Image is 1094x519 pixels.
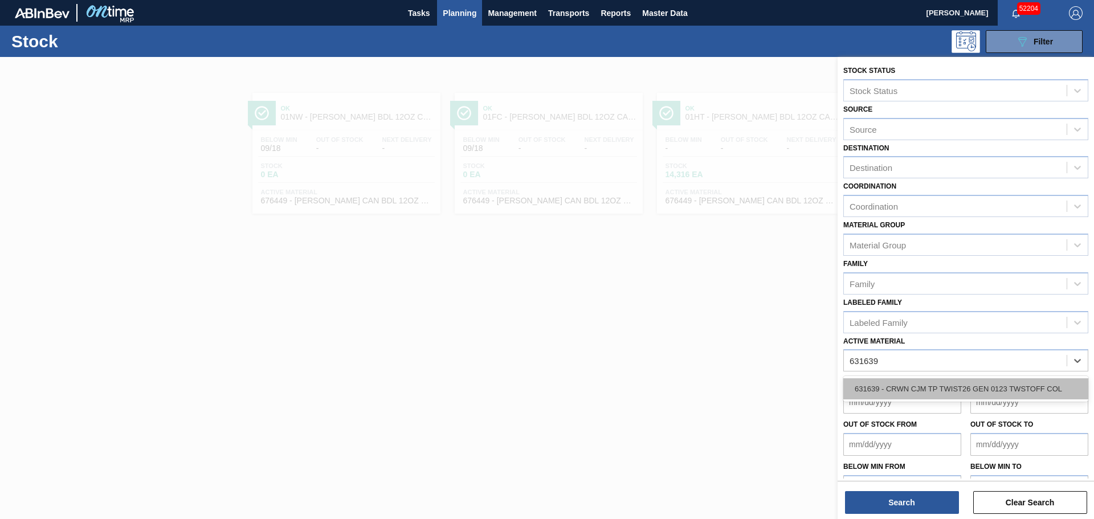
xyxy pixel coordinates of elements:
[548,6,589,20] span: Transports
[850,317,908,327] div: Labeled Family
[1069,6,1083,20] img: Logout
[970,475,1088,498] input: mm/dd/yyyy
[843,433,961,456] input: mm/dd/yyyy
[11,35,182,48] h1: Stock
[642,6,687,20] span: Master Data
[15,8,70,18] img: TNhmsLtSVTkK8tSr43FrP2fwEKptu5GPRR3wAAAABJRU5ErkJggg==
[843,67,895,75] label: Stock Status
[850,85,897,95] div: Stock Status
[998,5,1034,21] button: Notifications
[850,163,892,173] div: Destination
[970,433,1088,456] input: mm/dd/yyyy
[843,299,902,307] label: Labeled Family
[843,337,905,345] label: Active Material
[850,240,906,250] div: Material Group
[843,105,872,113] label: Source
[843,221,905,229] label: Material Group
[843,475,961,498] input: mm/dd/yyyy
[843,420,917,428] label: Out of Stock from
[952,30,980,53] div: Programming: no user selected
[443,6,476,20] span: Planning
[843,378,1088,399] div: 631639 - CRWN CJM TP TWIST26 GEN 0123 TWSTOFF COL
[850,279,875,288] div: Family
[970,391,1088,414] input: mm/dd/yyyy
[1034,37,1053,46] span: Filter
[986,30,1083,53] button: Filter
[843,144,889,152] label: Destination
[850,124,877,134] div: Source
[1017,2,1040,15] span: 52204
[850,202,898,211] div: Coordination
[601,6,631,20] span: Reports
[970,463,1022,471] label: Below Min to
[488,6,537,20] span: Management
[843,391,961,414] input: mm/dd/yyyy
[843,260,868,268] label: Family
[843,463,905,471] label: Below Min from
[843,182,896,190] label: Coordination
[970,420,1033,428] label: Out of Stock to
[406,6,431,20] span: Tasks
